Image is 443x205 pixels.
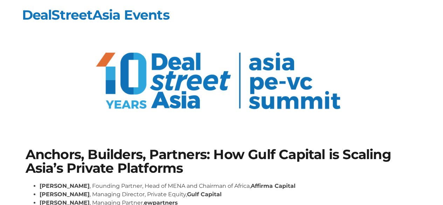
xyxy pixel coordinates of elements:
strong: Gulf Capital [187,191,222,198]
a: DealStreetAsia Events [22,7,169,23]
strong: [PERSON_NAME] [40,191,90,198]
li: , Founding Partner, Head of MENA and Chairman of Africa, [40,182,418,190]
strong: Affirma Capital [251,183,296,189]
li: , Managing Director, Private Equity, [40,190,418,199]
strong: [PERSON_NAME] [40,183,90,189]
h1: Anchors, Builders, Partners: How Gulf Capital is Scaling Asia’s Private Platforms [26,148,418,175]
